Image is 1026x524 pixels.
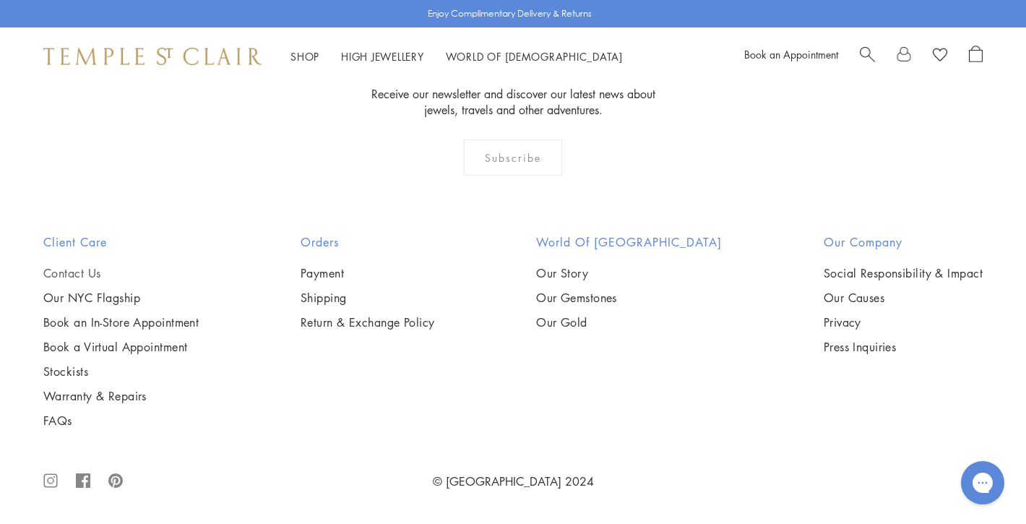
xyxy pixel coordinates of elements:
[824,290,983,306] a: Our Causes
[301,233,435,251] h2: Orders
[43,314,199,330] a: Book an In-Store Appointment
[536,314,722,330] a: Our Gold
[744,47,838,61] a: Book an Appointment
[536,233,722,251] h2: World of [GEOGRAPHIC_DATA]
[43,265,199,281] a: Contact Us
[969,46,983,67] a: Open Shopping Bag
[301,290,435,306] a: Shipping
[43,339,199,355] a: Book a Virtual Appointment
[433,473,594,489] a: © [GEOGRAPHIC_DATA] 2024
[43,413,199,429] a: FAQs
[446,49,623,64] a: World of [DEMOGRAPHIC_DATA]World of [DEMOGRAPHIC_DATA]
[43,290,199,306] a: Our NYC Flagship
[464,139,563,176] div: Subscribe
[933,46,947,67] a: View Wishlist
[290,49,319,64] a: ShopShop
[341,49,424,64] a: High JewelleryHigh Jewellery
[43,233,199,251] h2: Client Care
[301,265,435,281] a: Payment
[824,265,983,281] a: Social Responsibility & Impact
[824,314,983,330] a: Privacy
[43,48,262,65] img: Temple St. Clair
[43,364,199,379] a: Stockists
[536,290,722,306] a: Our Gemstones
[536,265,722,281] a: Our Story
[860,46,875,67] a: Search
[824,339,983,355] a: Press Inquiries
[428,7,592,21] p: Enjoy Complimentary Delivery & Returns
[367,86,660,118] p: Receive our newsletter and discover our latest news about jewels, travels and other adventures.
[301,314,435,330] a: Return & Exchange Policy
[290,48,623,66] nav: Main navigation
[43,388,199,404] a: Warranty & Repairs
[954,456,1012,510] iframe: Gorgias live chat messenger
[824,233,983,251] h2: Our Company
